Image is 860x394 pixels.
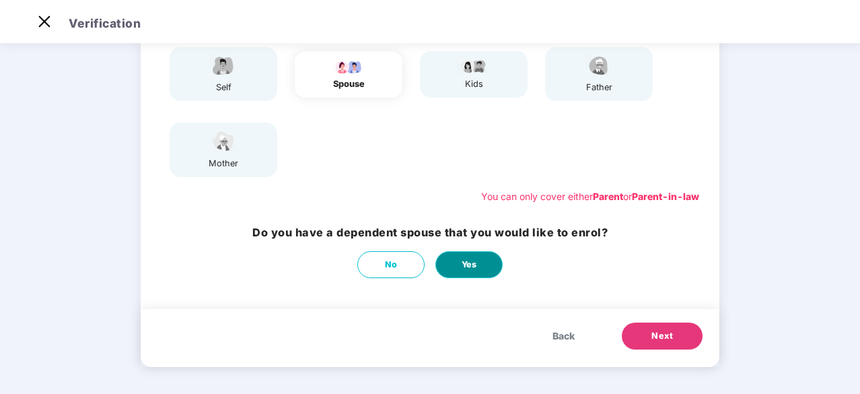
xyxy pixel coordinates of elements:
button: No [357,251,425,278]
img: svg+xml;base64,PHN2ZyBpZD0iRmF0aGVyX2ljb24iIHhtbG5zPSJodHRwOi8vd3d3LnczLm9yZy8yMDAwL3N2ZyIgeG1sbn... [582,54,616,77]
span: Next [651,329,673,343]
img: svg+xml;base64,PHN2ZyB4bWxucz0iaHR0cDovL3d3dy53My5vcmcvMjAwMC9zdmciIHdpZHRoPSI5Ny44OTciIGhlaWdodD... [332,58,365,74]
button: Yes [435,251,503,278]
span: Yes [462,258,477,271]
img: svg+xml;base64,PHN2ZyBpZD0iRW1wbG95ZWVfbWFsZSIgeG1sbnM9Imh0dHA6Ly93d3cudzMub3JnLzIwMDAvc3ZnIiB3aW... [207,54,240,77]
img: svg+xml;base64,PHN2ZyB4bWxucz0iaHR0cDovL3d3dy53My5vcmcvMjAwMC9zdmciIHdpZHRoPSI1NCIgaGVpZ2h0PSIzOC... [207,129,240,153]
div: kids [457,77,491,91]
div: mother [207,157,240,170]
div: You can only cover either or [481,189,699,204]
img: svg+xml;base64,PHN2ZyB4bWxucz0iaHR0cDovL3d3dy53My5vcmcvMjAwMC9zdmciIHdpZHRoPSI3OS4wMzciIGhlaWdodD... [457,58,491,74]
div: spouse [332,77,365,91]
button: Back [539,323,588,350]
div: father [582,81,616,94]
b: Parent [593,191,623,202]
div: self [207,81,240,94]
h3: Do you have a dependent spouse that you would like to enrol? [252,224,608,241]
button: Next [622,323,703,350]
b: Parent-in-law [632,191,699,202]
span: Back [552,329,575,343]
span: No [385,258,398,271]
